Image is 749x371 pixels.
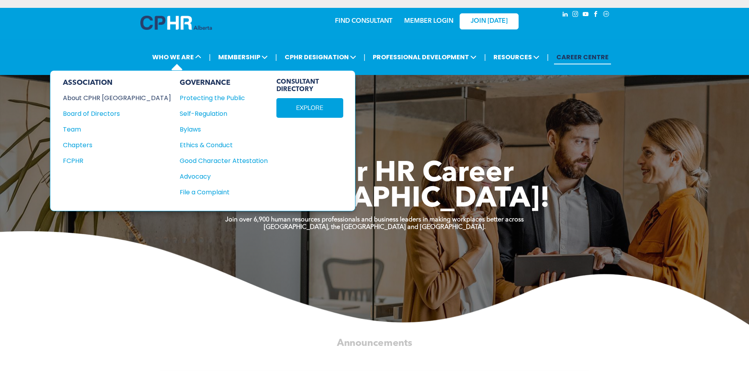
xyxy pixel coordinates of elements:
li: | [547,49,549,65]
span: Take Your HR Career [235,160,514,188]
div: Ethics & Conduct [180,140,259,150]
div: About CPHR [GEOGRAPHIC_DATA] [63,93,160,103]
a: JOIN [DATE] [460,13,519,29]
a: FIND CONSULTANT [335,18,392,24]
div: File a Complaint [180,187,259,197]
div: Advocacy [180,172,259,181]
strong: Join over 6,900 human resources professionals and business leaders in making workplaces better ac... [225,217,524,223]
span: CPHR DESIGNATION [282,50,359,64]
div: Self-Regulation [180,109,259,119]
a: About CPHR [GEOGRAPHIC_DATA] [63,93,171,103]
a: Social network [602,10,611,20]
span: PROFESSIONAL DEVELOPMENT [370,50,479,64]
a: Self-Regulation [180,109,268,119]
span: CONSULTANT DIRECTORY [276,79,343,93]
a: Chapters [63,140,171,150]
a: youtube [582,10,590,20]
a: Team [63,124,171,134]
a: Bylaws [180,124,268,134]
a: instagram [571,10,580,20]
div: ASSOCIATION [63,79,171,87]
img: A blue and white logo for cp alberta [140,16,212,30]
div: Team [63,124,160,134]
strong: [GEOGRAPHIC_DATA], the [GEOGRAPHIC_DATA] and [GEOGRAPHIC_DATA]. [264,224,486,230]
span: WHO WE ARE [150,50,204,64]
div: GOVERNANCE [180,79,268,87]
a: EXPLORE [276,98,343,118]
a: Advocacy [180,172,268,181]
span: MEMBERSHIP [216,50,270,64]
span: JOIN [DATE] [471,18,508,25]
div: Good Character Attestation [180,156,259,166]
li: | [484,49,486,65]
span: RESOURCES [491,50,542,64]
a: CAREER CENTRE [554,50,611,64]
li: | [275,49,277,65]
div: Bylaws [180,124,259,134]
a: File a Complaint [180,187,268,197]
a: Ethics & Conduct [180,140,268,150]
div: Board of Directors [63,109,160,119]
a: FCPHR [63,156,171,166]
a: facebook [592,10,600,20]
div: FCPHR [63,156,160,166]
a: Board of Directors [63,109,171,119]
li: | [364,49,366,65]
span: Announcements [337,338,412,348]
div: Protecting the Public [180,93,259,103]
a: Good Character Attestation [180,156,268,166]
a: linkedin [561,10,570,20]
a: MEMBER LOGIN [404,18,453,24]
a: Protecting the Public [180,93,268,103]
li: | [209,49,211,65]
span: To [GEOGRAPHIC_DATA]! [199,185,550,214]
div: Chapters [63,140,160,150]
